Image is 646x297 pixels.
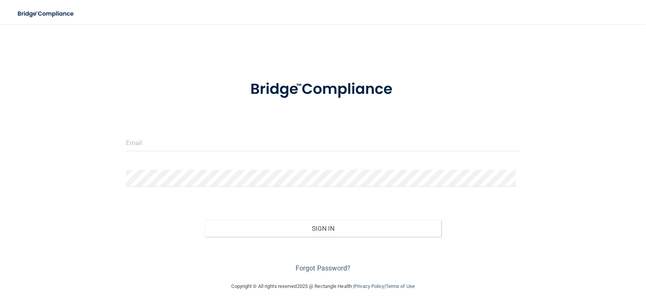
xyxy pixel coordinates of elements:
[235,70,411,109] img: bridge_compliance_login_screen.278c3ca4.svg
[126,134,520,151] input: Email
[205,220,441,237] button: Sign In
[11,6,81,22] img: bridge_compliance_login_screen.278c3ca4.svg
[385,283,414,289] a: Terms of Use
[296,264,351,272] a: Forgot Password?
[354,283,384,289] a: Privacy Policy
